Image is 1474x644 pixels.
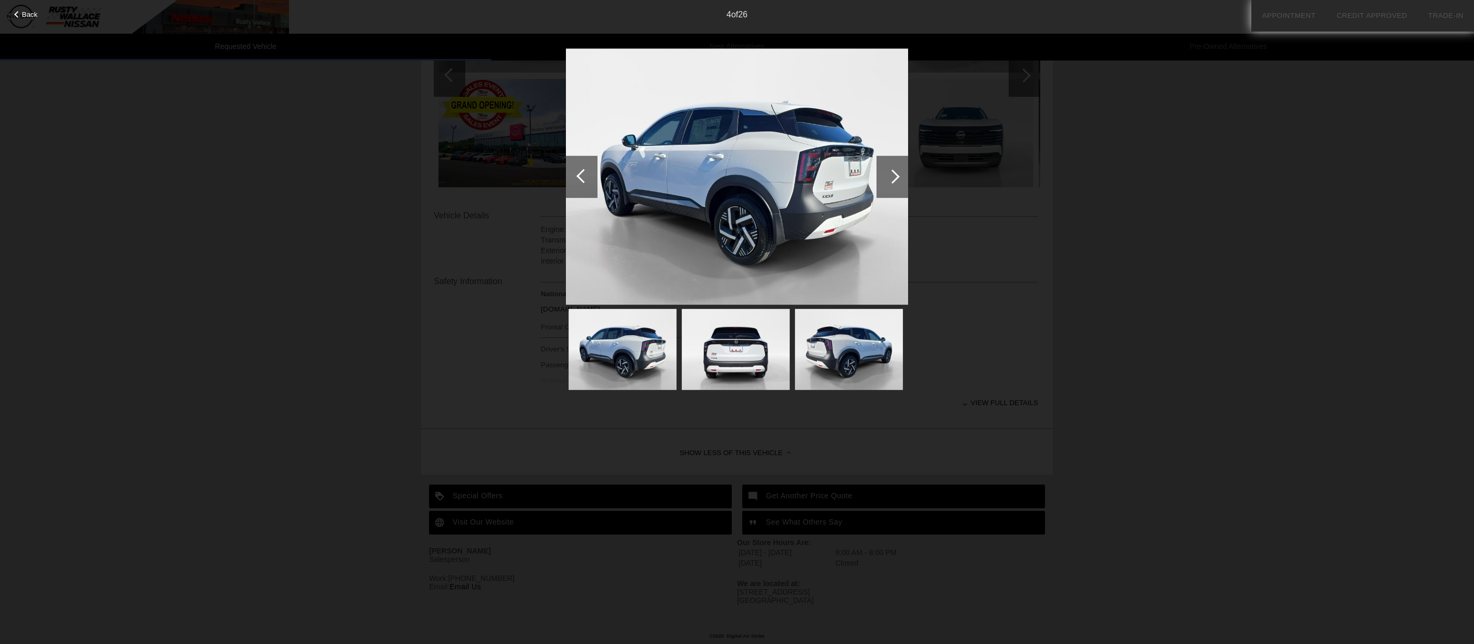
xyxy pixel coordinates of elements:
span: 26 [738,10,748,19]
img: 6.jpg [795,309,903,390]
img: 4.jpg [569,309,676,390]
span: Back [22,11,38,18]
img: 5.jpg [682,309,790,390]
span: 4 [726,10,731,19]
a: Trade-In [1428,12,1463,19]
a: Credit Approved [1337,12,1407,19]
img: 4.jpg [566,48,908,305]
a: Appointment [1262,12,1316,19]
